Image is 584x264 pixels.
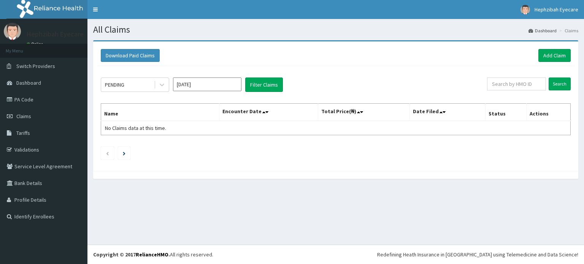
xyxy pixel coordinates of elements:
img: User Image [4,23,21,40]
th: Actions [526,104,570,121]
th: Date Filed [410,104,486,121]
img: User Image [521,5,530,14]
button: Download Paid Claims [101,49,160,62]
th: Status [486,104,526,121]
footer: All rights reserved. [87,245,584,264]
span: Switch Providers [16,63,55,70]
a: Previous page [106,150,109,157]
a: Add Claim [538,49,571,62]
input: Search [549,77,571,90]
button: Filter Claims [245,77,283,92]
a: Dashboard [528,27,557,34]
th: Encounter Date [219,104,318,121]
strong: Copyright © 2017 . [93,251,170,258]
input: Select Month and Year [173,77,241,91]
span: Tariffs [16,130,30,136]
span: Dashboard [16,79,41,86]
span: No Claims data at this time. [105,125,166,131]
th: Total Price(₦) [318,104,410,121]
li: Claims [557,27,578,34]
span: Hephzibah Eyecare [535,6,578,13]
h1: All Claims [93,25,578,35]
a: Next page [123,150,125,157]
div: Redefining Heath Insurance in [GEOGRAPHIC_DATA] using Telemedicine and Data Science! [377,251,578,258]
div: PENDING [105,81,124,89]
th: Name [101,104,219,121]
span: Claims [16,113,31,120]
input: Search by HMO ID [487,77,546,90]
p: Hephzibah Eyecare [27,31,84,38]
a: Online [27,41,45,47]
a: RelianceHMO [136,251,168,258]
